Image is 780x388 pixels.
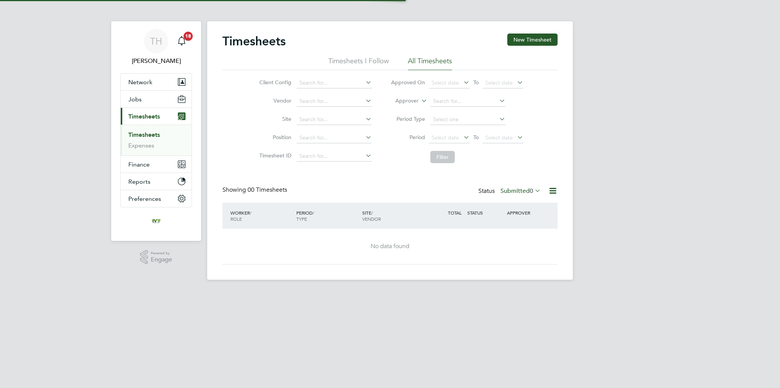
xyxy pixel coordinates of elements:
[294,206,360,226] div: PERIOD
[257,152,291,159] label: Timesheet ID
[120,29,192,66] a: TH[PERSON_NAME]
[121,74,192,90] button: Network
[128,113,160,120] span: Timesheets
[257,79,291,86] label: Client Config
[297,96,372,107] input: Search for...
[229,206,294,226] div: WORKER
[430,96,505,107] input: Search for...
[121,91,192,107] button: Jobs
[184,32,193,41] span: 18
[128,161,150,168] span: Finance
[448,210,462,216] span: TOTAL
[296,216,307,222] span: TYPE
[371,210,373,216] span: /
[150,215,162,227] img: ivyresourcegroup-logo-retina.png
[121,173,192,190] button: Reports
[121,125,192,156] div: Timesheets
[222,186,289,194] div: Showing
[297,151,372,162] input: Search for...
[500,187,541,195] label: Submitted
[430,151,455,163] button: Filter
[128,142,154,149] a: Expenses
[313,210,314,216] span: /
[471,77,481,87] span: To
[151,250,172,257] span: Powered by
[257,97,291,104] label: Vendor
[222,34,286,49] h2: Timesheets
[151,257,172,263] span: Engage
[121,108,192,125] button: Timesheets
[120,56,192,66] span: Tom Harvey
[250,210,251,216] span: /
[391,115,425,122] label: Period Type
[120,215,192,227] a: Go to home page
[297,133,372,143] input: Search for...
[485,134,513,141] span: Select date
[174,29,189,53] a: 18
[362,216,381,222] span: VENDOR
[478,186,542,197] div: Status
[432,79,459,86] span: Select date
[530,187,533,195] span: 0
[485,79,513,86] span: Select date
[465,206,505,220] div: STATUS
[430,114,505,125] input: Select one
[257,134,291,141] label: Position
[230,242,550,250] div: No data found
[391,79,425,86] label: Approved On
[140,250,173,265] a: Powered byEngage
[128,131,160,138] a: Timesheets
[121,190,192,207] button: Preferences
[121,156,192,173] button: Finance
[507,34,558,46] button: New Timesheet
[360,206,426,226] div: SITE
[128,195,161,202] span: Preferences
[297,78,372,88] input: Search for...
[391,134,425,141] label: Period
[128,79,152,86] span: Network
[257,115,291,122] label: Site
[432,134,459,141] span: Select date
[128,96,142,103] span: Jobs
[230,216,242,222] span: ROLE
[384,97,419,105] label: Approver
[150,36,162,46] span: TH
[128,178,150,185] span: Reports
[111,21,201,241] nav: Main navigation
[408,56,452,70] li: All Timesheets
[505,206,545,220] div: APPROVER
[248,186,287,194] span: 00 Timesheets
[297,114,372,125] input: Search for...
[471,132,481,142] span: To
[328,56,389,70] li: Timesheets I Follow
